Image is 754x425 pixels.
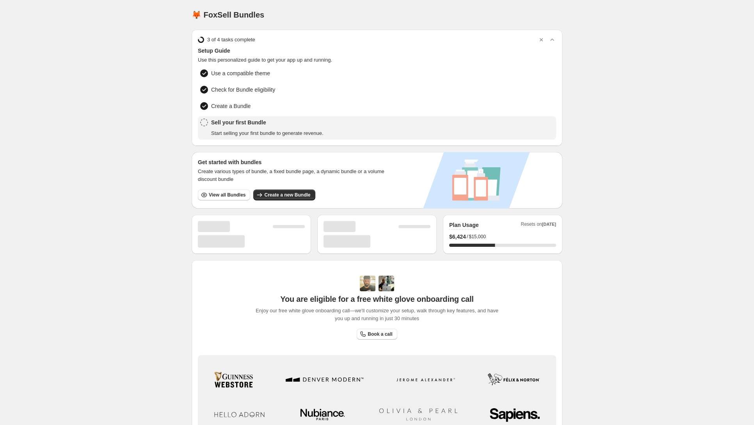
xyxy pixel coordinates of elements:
[253,189,315,200] button: Create a new Bundle
[449,221,478,229] h2: Plan Usage
[211,119,324,126] span: Sell your first Bundle
[198,189,250,200] button: View all Bundles
[209,192,245,198] span: View all Bundles
[360,276,375,291] img: Adi
[192,10,264,19] h1: 🦊 FoxSell Bundles
[280,294,473,304] span: You are eligible for a free white glove onboarding call
[198,168,392,183] span: Create various types of bundle, a fixed bundle page, a dynamic bundle or a volume discount bundle
[469,234,485,240] span: $15,000
[211,129,324,137] span: Start selling your first bundle to generate revenue.
[449,233,466,241] span: $ 6,424
[198,158,392,166] h3: Get started with bundles
[207,36,255,44] span: 3 of 4 tasks complete
[542,222,556,227] span: [DATE]
[264,192,310,198] span: Create a new Bundle
[211,86,275,94] span: Check for Bundle eligibility
[252,307,503,322] span: Enjoy our free white glove onboarding call—we'll customize your setup, walk through key features,...
[211,102,251,110] span: Create a Bundle
[368,331,392,337] span: Book a call
[521,221,557,230] span: Resets on
[211,69,270,77] span: Use a compatible theme
[357,329,397,340] a: Book a call
[379,276,394,291] img: Prakhar
[449,233,556,241] div: /
[198,47,556,55] span: Setup Guide
[198,56,556,64] span: Use this personalized guide to get your app up and running.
